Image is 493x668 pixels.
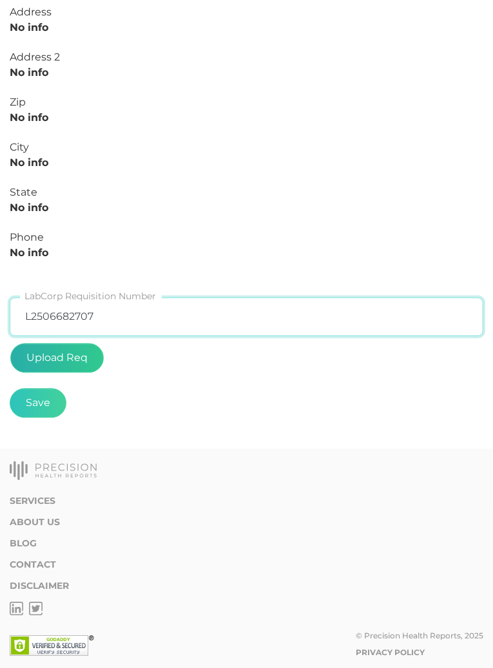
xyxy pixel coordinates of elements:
[10,554,483,575] a: Contact
[10,66,48,79] strong: No info
[10,297,483,336] input: LabCorp Requisition Number
[10,635,94,656] img: SSL site seal - click to verify
[10,201,48,214] strong: No info
[10,5,483,20] div: Address
[10,343,104,373] span: Upload Req
[10,111,48,124] strong: No info
[10,388,66,418] button: Save
[356,647,425,657] a: Privacy Policy
[10,512,483,533] a: About Us
[10,21,48,33] strong: No info
[10,533,483,554] a: Blog
[10,50,483,65] div: Address 2
[10,140,483,155] div: City
[10,490,483,512] a: Services
[10,185,483,200] div: State
[10,95,483,110] div: Zip
[10,156,48,169] strong: No info
[10,230,483,245] div: Phone
[10,246,48,259] strong: No info
[10,575,483,597] a: Disclaimer
[356,631,483,640] div: © Precision Health Reports, 2025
